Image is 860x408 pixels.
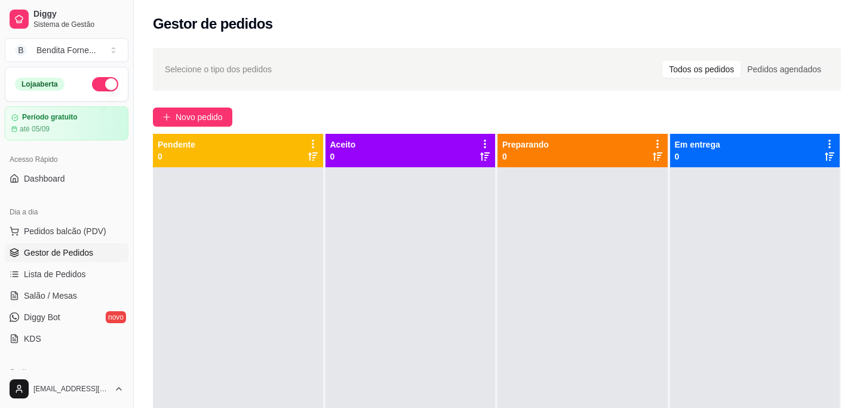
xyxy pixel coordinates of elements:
p: Preparando [502,139,549,151]
span: Salão / Mesas [24,290,77,302]
button: Select a team [5,38,128,62]
p: 0 [158,151,195,162]
p: 0 [330,151,356,162]
a: KDS [5,329,128,348]
span: plus [162,113,171,121]
span: Dashboard [24,173,65,185]
span: Lista de Pedidos [24,268,86,280]
article: Período gratuito [22,113,78,122]
div: Todos os pedidos [662,61,741,78]
p: Aceito [330,139,356,151]
span: Diggy Bot [24,311,60,323]
button: [EMAIL_ADDRESS][DOMAIN_NAME] [5,375,128,403]
a: Período gratuitoaté 05/09 [5,106,128,140]
span: [EMAIL_ADDRESS][DOMAIN_NAME] [33,384,109,394]
div: Bendita Forne ... [36,44,96,56]
span: Sistema de Gestão [33,20,124,29]
button: Novo pedido [153,108,232,127]
a: Salão / Mesas [5,286,128,305]
span: Novo pedido [176,111,223,124]
div: Loja aberta [15,78,64,91]
article: até 05/09 [20,124,50,134]
button: Alterar Status [92,77,118,91]
div: Acesso Rápido [5,150,128,169]
span: Diggy [33,9,124,20]
p: 0 [502,151,549,162]
a: Lista de Pedidos [5,265,128,284]
h2: Gestor de pedidos [153,14,273,33]
span: Selecione o tipo dos pedidos [165,63,272,76]
span: B [15,44,27,56]
p: Em entrega [675,139,720,151]
a: Gestor de Pedidos [5,243,128,262]
a: Dashboard [5,169,128,188]
p: 0 [675,151,720,162]
button: Pedidos balcão (PDV) [5,222,128,241]
div: Dia a dia [5,203,128,222]
span: Pedidos balcão (PDV) [24,225,106,237]
a: Diggy Botnovo [5,308,128,327]
div: Pedidos agendados [741,61,828,78]
p: Pendente [158,139,195,151]
div: Catálogo [5,363,128,382]
a: DiggySistema de Gestão [5,5,128,33]
span: Gestor de Pedidos [24,247,93,259]
span: KDS [24,333,41,345]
